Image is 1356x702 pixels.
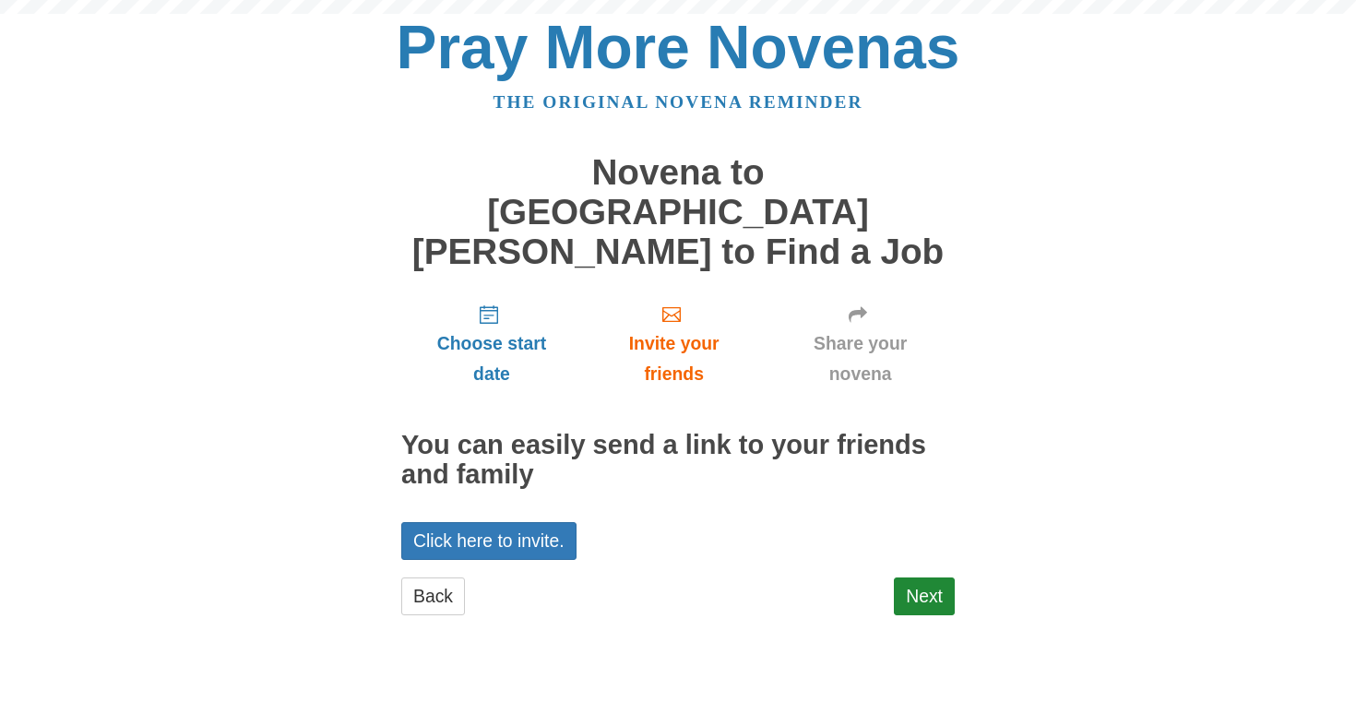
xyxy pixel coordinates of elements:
[784,328,936,389] span: Share your novena
[401,431,955,490] h2: You can easily send a link to your friends and family
[766,290,955,399] a: Share your novena
[401,290,582,399] a: Choose start date
[894,577,955,615] a: Next
[401,522,577,560] a: Click here to invite.
[420,328,564,389] span: Choose start date
[401,577,465,615] a: Back
[601,328,747,389] span: Invite your friends
[401,153,955,271] h1: Novena to [GEOGRAPHIC_DATA][PERSON_NAME] to Find a Job
[397,13,960,81] a: Pray More Novenas
[582,290,766,399] a: Invite your friends
[494,92,863,112] a: The original novena reminder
